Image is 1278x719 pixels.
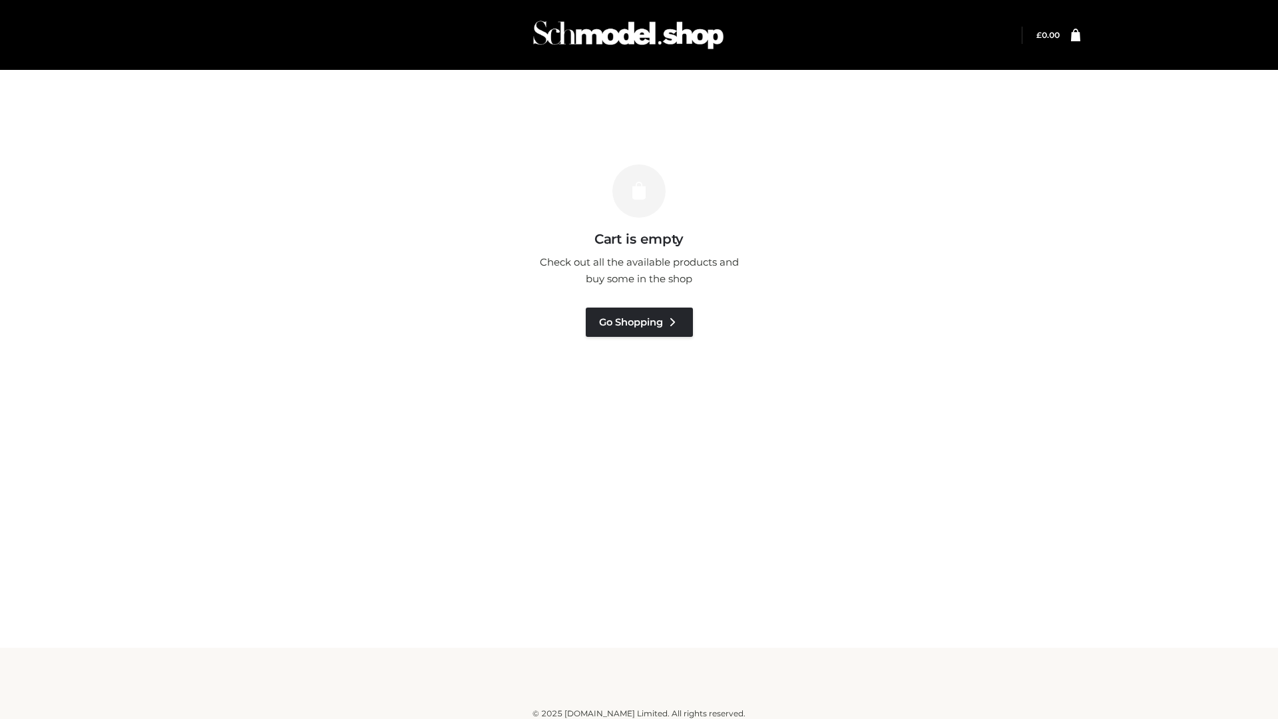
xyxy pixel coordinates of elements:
[586,308,693,337] a: Go Shopping
[228,231,1050,247] h3: Cart is empty
[1036,30,1042,40] span: £
[529,9,728,61] img: Schmodel Admin 964
[1036,30,1060,40] a: £0.00
[532,254,745,288] p: Check out all the available products and buy some in the shop
[1036,30,1060,40] bdi: 0.00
